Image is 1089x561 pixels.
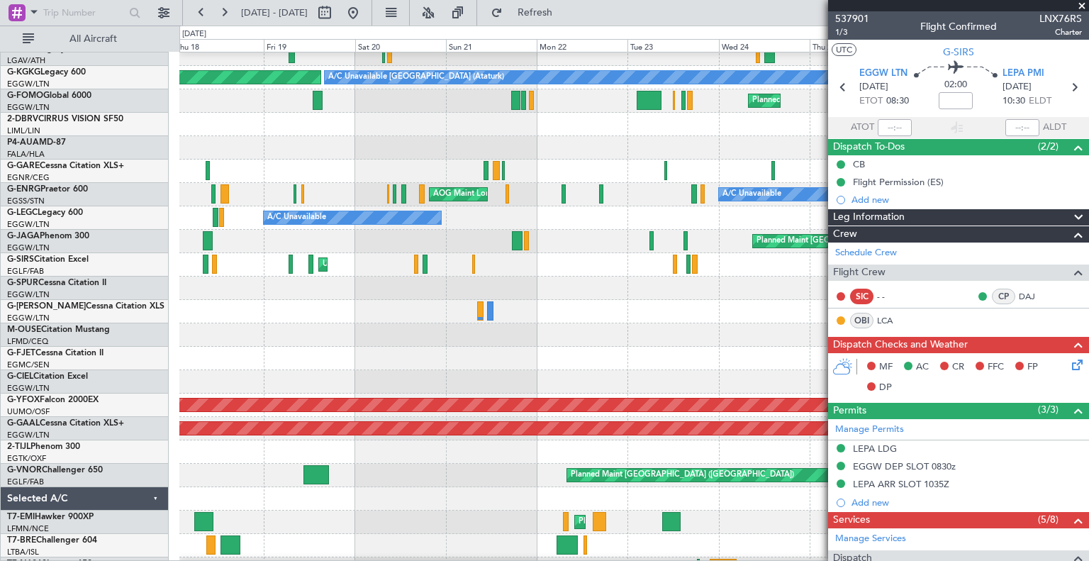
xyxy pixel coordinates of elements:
[7,336,48,347] a: LFMD/CEQ
[833,209,905,226] span: Leg Information
[7,55,45,66] a: LGAV/ATH
[43,2,125,23] input: Trip Number
[7,513,35,521] span: T7-EMI
[7,115,38,123] span: 2-DBRV
[7,79,50,89] a: EGGW/LTN
[1038,402,1059,417] span: (3/3)
[7,536,97,545] a: T7-BREChallenger 604
[7,209,38,217] span: G-LEGC
[920,19,997,34] div: Flight Confirmed
[833,226,857,243] span: Crew
[835,532,906,546] a: Manage Services
[7,419,124,428] a: G-GAALCessna Citation XLS+
[7,430,50,440] a: EGGW/LTN
[7,419,40,428] span: G-GAAL
[943,45,974,60] span: G-SIRS
[7,185,88,194] a: G-ENRGPraetor 600
[7,513,94,521] a: T7-EMIHawker 900XP
[7,313,50,323] a: EGGW/LTN
[7,536,36,545] span: T7-BRE
[853,478,949,490] div: LEPA ARR SLOT 1035Z
[7,349,104,357] a: G-FJETCessna Citation II
[7,138,66,147] a: P4-AUAMD-87
[859,67,907,81] span: EGGW LTN
[7,102,50,113] a: EGGW/LTN
[7,372,33,381] span: G-CIEL
[853,443,897,455] div: LEPA LDG
[173,39,264,52] div: Thu 18
[16,28,154,50] button: All Aircraft
[7,126,40,136] a: LIML/LIN
[851,121,874,135] span: ATOT
[7,349,35,357] span: G-FJET
[355,39,446,52] div: Sat 20
[7,209,83,217] a: G-LEGCLegacy 600
[7,406,50,417] a: UUMO/OSF
[7,383,50,394] a: EGGW/LTN
[1038,512,1059,527] span: (5/8)
[537,39,627,52] div: Mon 22
[1019,290,1051,303] a: DAJ
[7,232,89,240] a: G-JAGAPhenom 300
[7,443,80,451] a: 2-TIJLPhenom 300
[859,94,883,109] span: ETOT
[433,184,592,205] div: AOG Maint London ([GEOGRAPHIC_DATA])
[853,176,944,188] div: Flight Permission (ES)
[835,11,869,26] span: 537901
[752,90,976,111] div: Planned Maint [GEOGRAPHIC_DATA] ([GEOGRAPHIC_DATA])
[886,94,909,109] span: 08:30
[1003,80,1032,94] span: [DATE]
[879,360,893,374] span: MF
[7,466,42,474] span: G-VNOR
[267,207,326,228] div: A/C Unavailable
[7,396,99,404] a: G-YFOXFalcon 2000EX
[7,149,45,160] a: FALA/HLA
[7,68,40,77] span: G-KGKG
[1003,94,1025,109] span: 10:30
[1039,11,1082,26] span: LNX76RS
[7,547,39,557] a: LTBA/ISL
[833,139,905,155] span: Dispatch To-Dos
[850,313,873,328] div: OBI
[879,381,892,395] span: DP
[7,326,41,334] span: M-OUSE
[579,511,714,533] div: Planned Maint [GEOGRAPHIC_DATA]
[1003,67,1044,81] span: LEPA PMI
[182,28,206,40] div: [DATE]
[7,443,30,451] span: 2-TIJL
[835,423,904,437] a: Manage Permits
[833,337,968,353] span: Dispatch Checks and Weather
[446,39,537,52] div: Sun 21
[835,246,897,260] a: Schedule Crew
[916,360,929,374] span: AC
[835,26,869,38] span: 1/3
[7,138,39,147] span: P4-AUA
[952,360,964,374] span: CR
[7,162,40,170] span: G-GARE
[7,279,38,287] span: G-SPUR
[810,39,900,52] div: Thu 25
[7,302,164,311] a: G-[PERSON_NAME]Cessna Citation XLS
[833,265,886,281] span: Flight Crew
[264,39,354,52] div: Fri 19
[7,91,91,100] a: G-FOMOGlobal 6000
[832,43,856,56] button: UTC
[992,289,1015,304] div: CP
[7,266,44,277] a: EGLF/FAB
[7,302,86,311] span: G-[PERSON_NAME]
[1038,139,1059,154] span: (2/2)
[756,230,980,252] div: Planned Maint [GEOGRAPHIC_DATA] ([GEOGRAPHIC_DATA])
[506,8,565,18] span: Refresh
[7,466,103,474] a: G-VNORChallenger 650
[851,194,1082,206] div: Add new
[988,360,1004,374] span: FFC
[7,255,34,264] span: G-SIRS
[944,78,967,92] span: 02:00
[627,39,718,52] div: Tue 23
[833,403,866,419] span: Permits
[7,255,89,264] a: G-SIRSCitation Excel
[328,67,504,88] div: A/C Unavailable [GEOGRAPHIC_DATA] (Ataturk)
[7,396,40,404] span: G-YFOX
[7,115,123,123] a: 2-DBRVCIRRUS VISION SF50
[7,162,124,170] a: G-GARECessna Citation XLS+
